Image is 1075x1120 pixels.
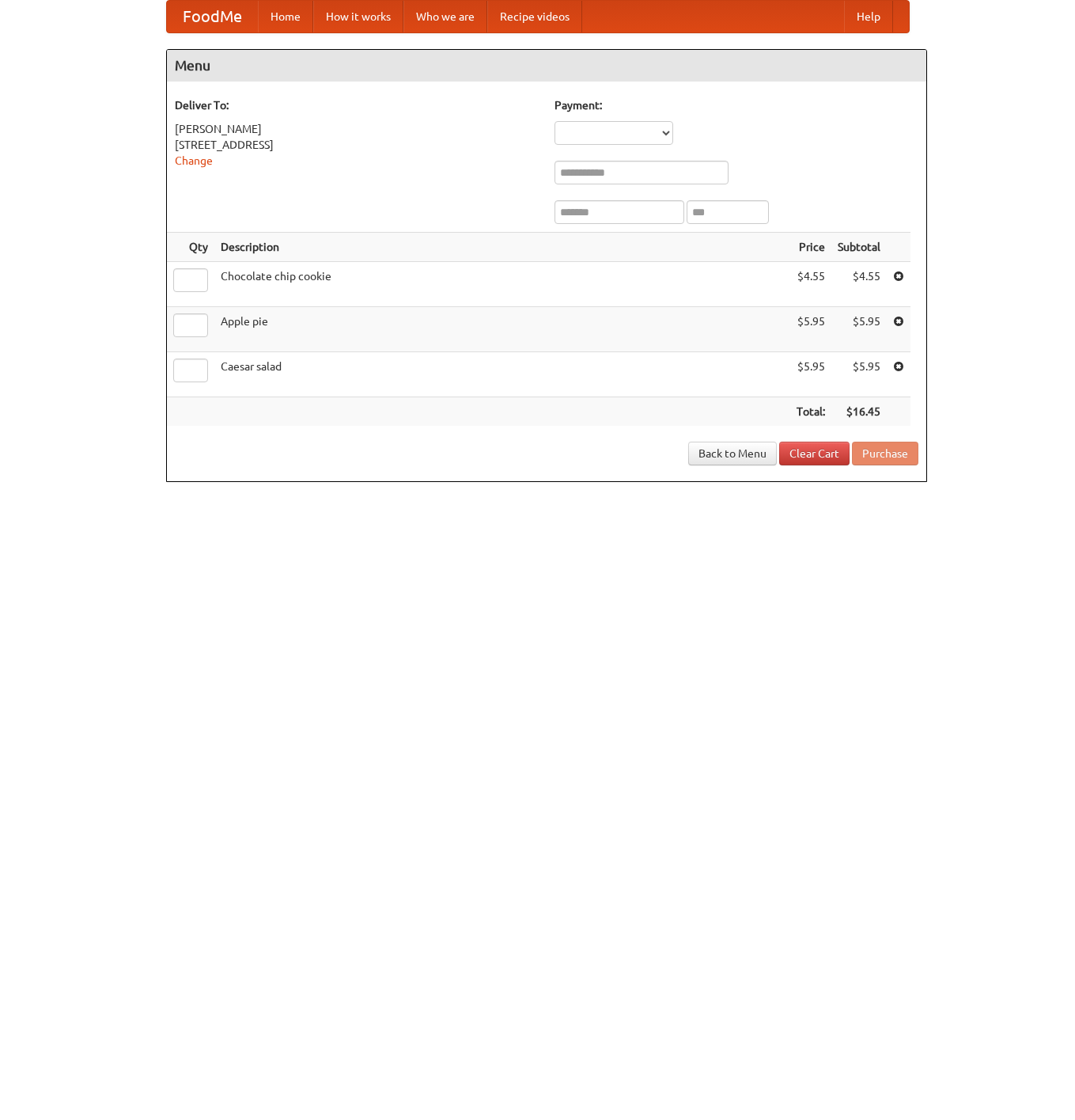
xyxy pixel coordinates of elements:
[214,307,790,352] td: Apple pie
[779,442,850,465] a: Clear Cart
[790,233,831,262] th: Price
[214,262,790,307] td: Chocolate chip cookie
[844,1,893,32] a: Help
[167,50,926,82] h4: Menu
[555,97,918,113] h5: Payment:
[790,307,831,352] td: $5.95
[175,97,539,113] h5: Deliver To:
[790,397,831,427] th: Total:
[831,233,887,262] th: Subtotal
[175,154,213,167] a: Change
[214,352,790,397] td: Caesar salad
[831,307,887,352] td: $5.95
[175,137,539,153] div: [STREET_ADDRESS]
[175,121,539,137] div: [PERSON_NAME]
[258,1,313,32] a: Home
[403,1,487,32] a: Who we are
[831,262,887,307] td: $4.55
[167,233,214,262] th: Qty
[831,397,887,427] th: $16.45
[688,442,777,465] a: Back to Menu
[214,233,790,262] th: Description
[167,1,258,32] a: FoodMe
[852,442,918,465] button: Purchase
[790,262,831,307] td: $4.55
[790,352,831,397] td: $5.95
[831,352,887,397] td: $5.95
[487,1,582,32] a: Recipe videos
[313,1,403,32] a: How it works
